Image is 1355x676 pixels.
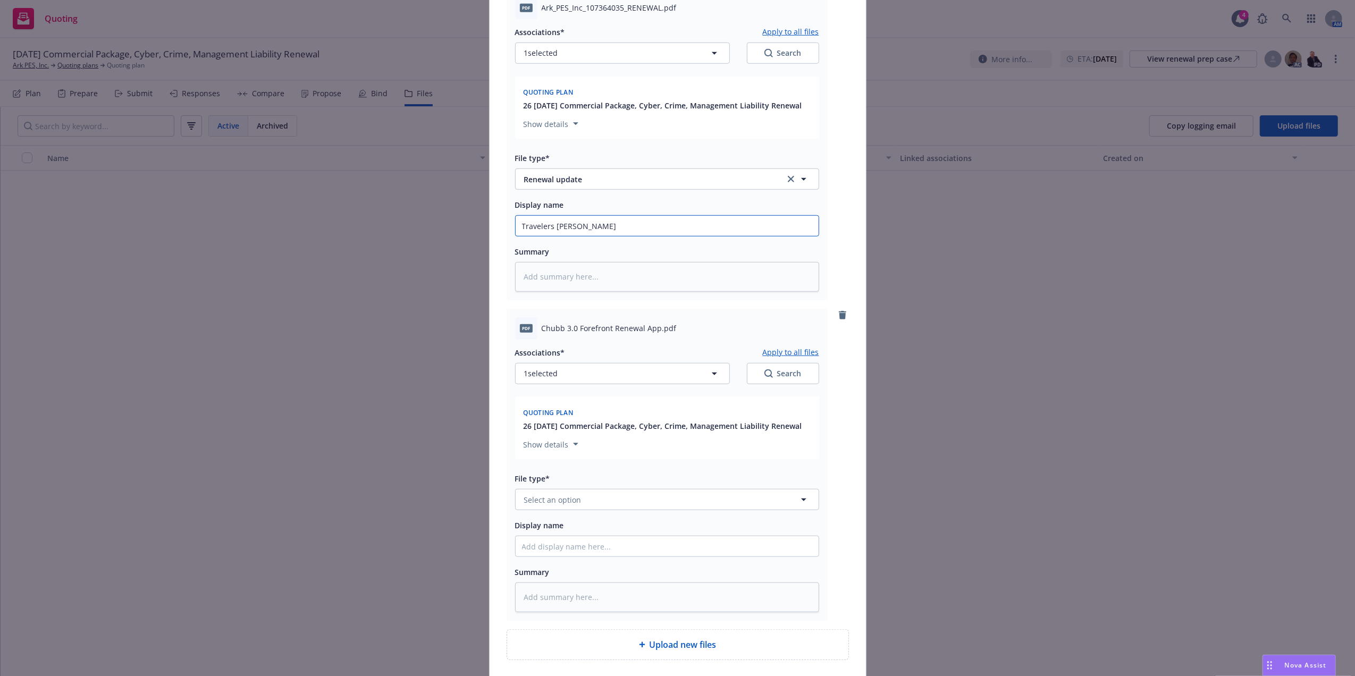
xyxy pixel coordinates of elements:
div: Search [764,48,802,58]
span: Summary [515,247,550,257]
span: pdf [520,4,533,12]
span: Summary [515,567,550,577]
span: 1 selected [524,47,558,58]
input: Add display name here... [516,536,819,556]
button: SearchSearch [747,363,819,384]
a: remove [836,309,849,322]
button: 26 [DATE] Commercial Package, Cyber, Crime, Management Liability Renewal [524,420,802,432]
span: Ark_PES_Inc_107364035_RENEWAL.pdf [542,2,677,13]
button: Select an option [515,489,819,510]
button: Show details [519,438,583,451]
button: 1selected [515,43,730,64]
span: Quoting plan [524,408,574,417]
span: Chubb 3.0 Forefront Renewal App.pdf [542,323,677,334]
button: 1selected [515,363,730,384]
button: 26 [DATE] Commercial Package, Cyber, Crime, Management Liability Renewal [524,100,802,111]
button: Renewal updateclear selection [515,168,819,190]
div: Upload new files [507,629,849,660]
input: Add display name here... [516,216,819,236]
button: Show details [519,117,583,130]
span: Nova Assist [1285,661,1327,670]
button: Apply to all files [763,346,819,359]
button: SearchSearch [747,43,819,64]
span: File type* [515,474,550,484]
div: Search [764,368,802,379]
button: Nova Assist [1263,655,1336,676]
span: Renewal update [524,174,770,185]
button: Apply to all files [763,26,819,38]
div: Drag to move [1263,655,1276,675]
span: pdf [520,324,533,332]
svg: Search [764,49,773,57]
a: clear selection [785,173,797,185]
span: Display name [515,520,564,530]
span: Associations* [515,348,565,358]
span: Associations* [515,27,565,37]
span: Select an option [524,494,582,505]
span: 1 selected [524,368,558,379]
svg: Search [764,369,773,378]
span: Upload new files [650,638,717,651]
span: Display name [515,200,564,210]
span: Quoting plan [524,88,574,97]
span: File type* [515,153,550,163]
